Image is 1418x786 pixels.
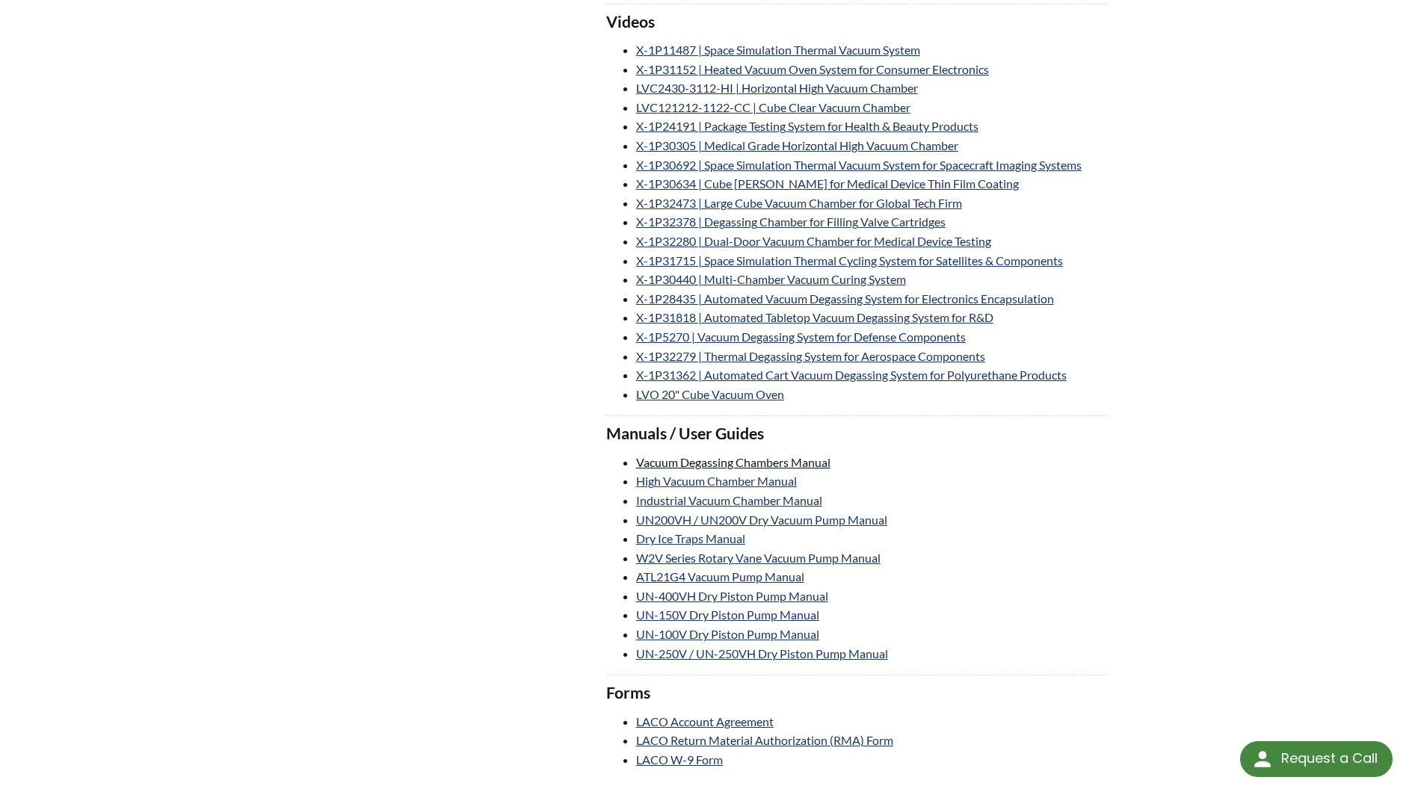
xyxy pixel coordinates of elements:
[606,12,1108,33] h3: Videos
[636,310,993,324] a: X-1P31818 | Automated Tabletop Vacuum Degassing System for R&D
[636,196,962,210] a: X-1P32473 | Large Cube Vacuum Chamber for Global Tech Firm
[636,589,828,603] a: UN-400VH Dry Piston Pump Manual
[1251,747,1274,771] img: round button
[636,176,1019,191] a: X-1P30634 | Cube [PERSON_NAME] for Medical Device Thin Film Coating
[636,119,978,133] a: X-1P24191 | Package Testing System for Health & Beauty Products
[636,531,745,545] a: Dry Ice Traps Manual
[606,683,1108,704] h3: Forms
[636,714,774,728] a: LACO Account Agreement
[636,234,991,248] a: X-1P32280 | Dual-Door Vacuum Chamber for Medical Device Testing
[636,733,893,747] a: LACO Return Material Authorization (RMA) Form
[636,81,918,95] a: LVC2430-3112-HI | Horizontal High Vacuum Chamber
[1281,741,1378,776] div: Request a Call
[636,569,804,584] a: ATL21G4 Vacuum Pump Manual
[636,43,920,57] a: X-1P11487 | Space Simulation Thermal Vacuum System
[636,329,966,344] a: X-1P5270 | Vacuum Degassing System for Defense Components
[636,752,723,767] a: LACO W-9 Form
[636,387,784,401] a: LVO 20" Cube Vacuum Oven
[636,272,906,286] a: X-1P30440 | Multi-Chamber Vacuum Curing System
[636,368,1067,382] a: X-1P31362 | Automated Cart Vacuum Degassing System for Polyurethane Products
[636,627,819,641] a: UN-100V Dry Piston Pump Manual
[636,646,888,660] a: UN-250V / UN-250VH Dry Piston Pump Manual
[1240,741,1393,777] div: Request a Call
[636,493,822,507] a: Industrial Vacuum Chamber Manual
[636,607,819,622] a: UN-150V Dry Piston Pump Manual
[636,455,830,469] a: Vacuum Degassing Chambers Manual
[636,138,958,152] a: X-1P30305 | Medical Grade Horizontal High Vacuum Chamber
[636,214,946,229] a: X-1P32378 | Degassing Chamber for Filling Valve Cartridges
[636,551,881,565] a: W2V Series Rotary Vane Vacuum Pump Manual
[636,253,1063,267] a: X-1P31715 | Space Simulation Thermal Cycling System for Satellites & Components
[636,513,887,527] a: UN200VH / UN200V Dry Vacuum Pump Manual
[636,474,797,488] a: High Vacuum Chamber Manual
[606,424,1108,445] h3: Manuals / User Guides
[636,291,1054,306] a: X-1P28435 | Automated Vacuum Degassing System for Electronics Encapsulation
[636,349,985,363] a: X-1P32279 | Thermal Degassing System for Aerospace Components
[636,100,910,114] a: LVC121212-1122-CC | Cube Clear Vacuum Chamber
[636,62,989,76] a: X-1P31152 | Heated Vacuum Oven System for Consumer Electronics
[636,158,1082,172] a: X-1P30692 | Space Simulation Thermal Vacuum System for Spacecraft Imaging Systems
